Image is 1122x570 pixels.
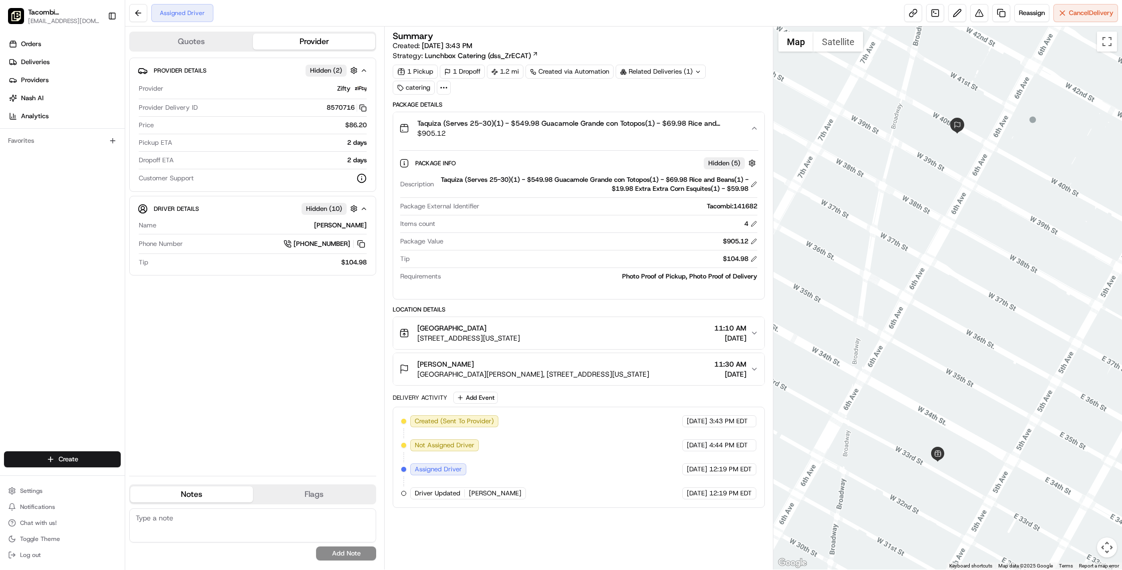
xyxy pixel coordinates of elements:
[20,145,77,155] span: Knowledge Base
[154,205,199,213] span: Driver Details
[4,4,104,28] button: Tacombi Empire State BuildingTacombi [GEOGRAPHIC_DATA][EMAIL_ADDRESS][DOMAIN_NAME]
[253,34,376,50] button: Provider
[417,118,742,128] span: Taquiza (Serves 25-30)(1) - $549.98 Guacamole Grande con Totopos(1) - $69.98 Rice and Beans(1) - ...
[130,34,253,50] button: Quotes
[714,359,746,369] span: 11:30 AM
[4,451,121,467] button: Create
[393,41,472,51] span: Created:
[1079,563,1119,568] a: Report a map error
[417,333,520,343] span: [STREET_ADDRESS][US_STATE]
[4,54,125,70] a: Deliveries
[160,221,367,230] div: [PERSON_NAME]
[139,239,183,248] span: Phone Number
[6,141,81,159] a: 📗Knowledge Base
[453,392,498,404] button: Add Event
[59,455,78,464] span: Create
[687,465,707,474] span: [DATE]
[422,41,472,50] span: [DATE] 3:43 PM
[327,103,367,112] button: 8570716
[10,40,182,56] p: Welcome 👋
[778,32,813,52] button: Show street map
[445,272,757,281] div: Photo Proof of Pickup, Photo Proof of Delivery
[400,237,443,246] span: Package Value
[415,465,462,474] span: Assigned Driver
[393,51,538,61] div: Strategy:
[139,84,163,93] span: Provider
[1014,4,1049,22] button: Reassign
[776,556,809,569] img: Google
[393,101,764,109] div: Package Details
[10,10,30,30] img: Nash
[400,272,441,281] span: Requirements
[393,317,764,349] button: [GEOGRAPHIC_DATA][STREET_ADDRESS][US_STATE]11:10 AM[DATE]
[487,65,523,79] div: 1.2 mi
[687,417,707,426] span: [DATE]
[1097,537,1117,557] button: Map camera controls
[4,72,125,88] a: Providers
[306,204,342,213] span: Hidden ( 10 )
[393,144,764,299] div: Taquiza (Serves 25-30)(1) - $549.98 Guacamole Grande con Totopos(1) - $69.98 Rice and Beans(1) - ...
[440,65,485,79] div: 1 Dropoff
[393,394,447,402] div: Delivery Activity
[176,138,367,147] div: 2 days
[417,323,486,333] span: [GEOGRAPHIC_DATA]
[152,258,367,267] div: $104.98
[20,487,43,495] span: Settings
[4,90,125,106] a: Nash AI
[709,489,752,498] span: 12:19 PM EDT
[949,562,992,569] button: Keyboard shortcuts
[393,353,764,385] button: [PERSON_NAME][GEOGRAPHIC_DATA][PERSON_NAME], [STREET_ADDRESS][US_STATE]11:30 AM[DATE]
[139,221,156,230] span: Name
[723,237,757,246] div: $905.12
[10,96,28,114] img: 1736555255976-a54dd68f-1ca7-489b-9aae-adbdc363a1c4
[525,65,614,79] a: Created via Automation
[425,51,531,61] span: Lunchbox Catering (dss_ZrECAT)
[469,489,521,498] span: [PERSON_NAME]
[21,76,49,85] span: Providers
[400,254,410,263] span: Tip
[139,156,174,165] span: Dropoff ETA
[21,94,44,103] span: Nash AI
[417,369,649,379] span: [GEOGRAPHIC_DATA][PERSON_NAME], [STREET_ADDRESS][US_STATE]
[4,484,121,498] button: Settings
[138,62,368,79] button: Provider DetailsHidden (2)
[393,65,438,79] div: 1 Pickup
[714,333,746,343] span: [DATE]
[1053,4,1118,22] button: CancelDelivery
[393,112,764,144] button: Taquiza (Serves 25-30)(1) - $549.98 Guacamole Grande con Totopos(1) - $69.98 Rice and Beans(1) - ...
[139,121,154,130] span: Price
[393,32,433,41] h3: Summary
[4,532,121,546] button: Toggle Theme
[284,238,367,249] a: [PHONE_NUMBER]
[1097,32,1117,52] button: Toggle fullscreen view
[345,121,367,130] span: $86.20
[337,84,351,93] span: Zifty
[100,170,121,177] span: Pylon
[302,202,360,215] button: Hidden (10)
[20,551,41,559] span: Log out
[8,8,24,24] img: Tacombi Empire State Building
[687,441,707,450] span: [DATE]
[355,83,367,95] img: zifty-logo-trans-sq.png
[417,128,742,138] span: $905.12
[998,563,1053,568] span: Map data ©2025 Google
[20,503,55,511] span: Notifications
[704,157,758,169] button: Hidden (5)
[130,486,253,502] button: Notes
[139,138,172,147] span: Pickup ETA
[28,17,100,25] button: [EMAIL_ADDRESS][DOMAIN_NAME]
[4,133,121,149] div: Favorites
[4,516,121,530] button: Chat with us!
[95,145,161,155] span: API Documentation
[253,486,376,502] button: Flags
[139,258,148,267] span: Tip
[400,180,434,189] span: Description
[170,99,182,111] button: Start new chat
[415,417,494,426] span: Created (Sent To Provider)
[417,359,474,369] span: [PERSON_NAME]
[154,67,206,75] span: Provider Details
[20,535,60,543] span: Toggle Theme
[393,81,435,95] div: catering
